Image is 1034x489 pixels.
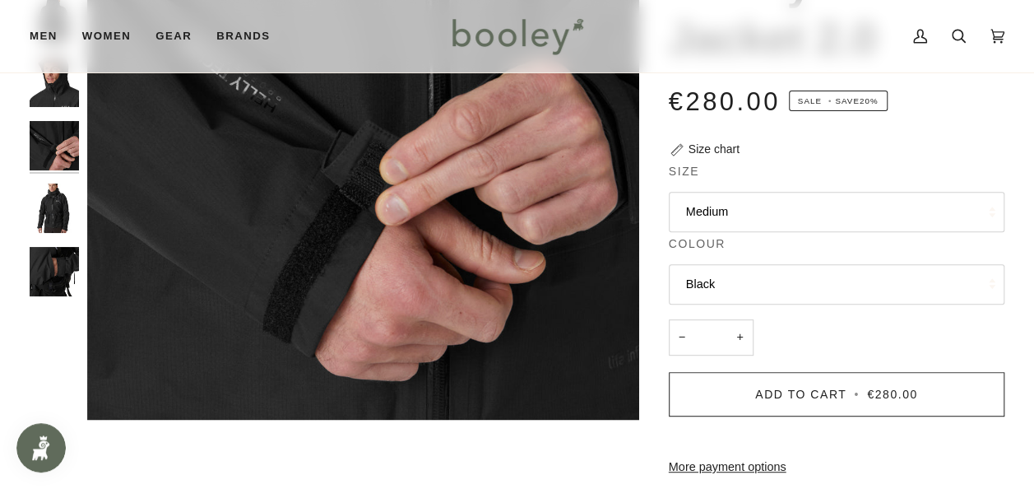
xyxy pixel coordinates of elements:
[867,388,917,401] span: €280.00
[216,28,270,44] span: Brands
[669,163,699,180] span: Size
[860,96,879,105] span: 20%
[669,319,753,356] input: Quantity
[30,58,79,107] img: Helly Hansen Men's Verglas Infinity Shell Jacket 2.0 - Booley Galway
[669,264,1004,305] button: Black
[445,12,589,60] img: Booley
[755,388,846,401] span: Add to Cart
[669,87,781,116] span: €280.00
[16,423,66,473] iframe: Button to open loyalty program pop-up
[669,235,726,253] span: Colour
[669,372,1004,417] button: Add to Cart • €280.00
[669,459,1004,477] a: More payment options
[669,319,695,356] button: −
[30,247,79,296] img: Helly Hansen Men's Verglas Infinity Shell Jacket 2.0 - Booley Galway
[30,184,79,233] img: Helly Hansen Men's Verglas Infinity Shell Jacket 2.0 - Booley Galway
[825,96,836,105] em: •
[82,28,131,44] span: Women
[30,121,79,170] img: Helly Hansen Men's Verglas Infinity Shell Jacket 2.0 - Booley Galway
[851,388,862,401] span: •
[30,28,58,44] span: Men
[789,91,888,112] span: Save
[669,192,1004,232] button: Medium
[726,319,753,356] button: +
[798,96,822,105] span: Sale
[689,141,740,158] div: Size chart
[155,28,192,44] span: Gear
